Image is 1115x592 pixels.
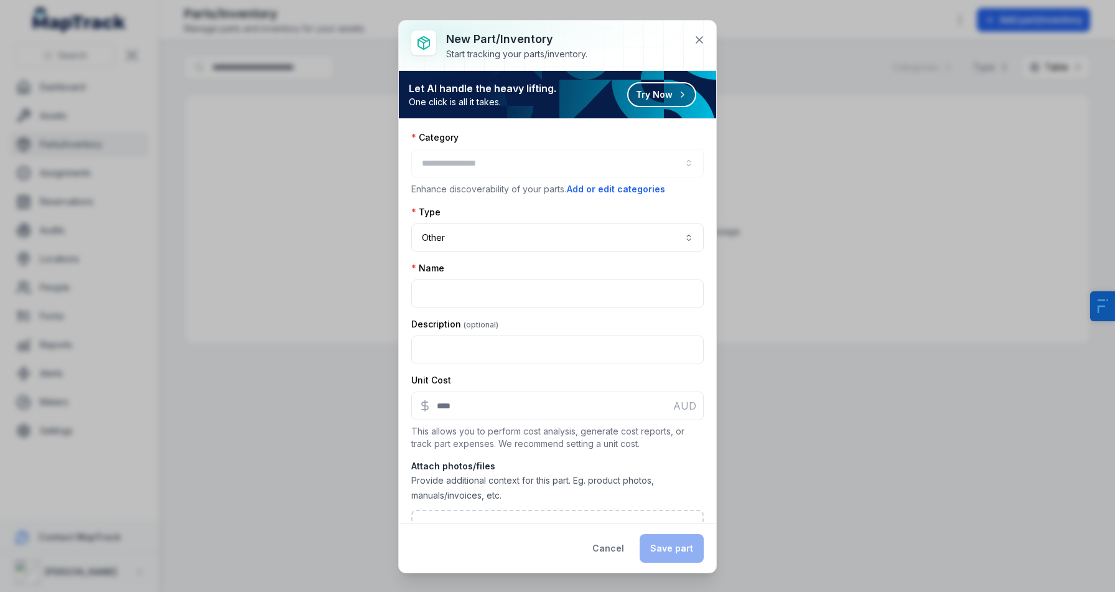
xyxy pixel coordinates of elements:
label: Name [411,262,444,275]
strong: Let AI handle the heavy lifting. [409,81,556,96]
input: :r23:-form-item-label [411,392,704,420]
input: :r22:-form-item-label [411,336,704,364]
strong: Attach photos/files [411,460,704,472]
label: Unit Cost [411,374,451,387]
p: Enhance discoverability of your parts. [411,182,704,196]
label: Category [411,131,459,144]
button: Other [411,223,704,252]
div: Start tracking your parts/inventory. [446,48,587,60]
button: Cancel [582,534,635,563]
h3: Attach files [525,521,590,538]
input: :r21:-form-item-label [411,280,704,308]
label: Type [411,206,441,218]
span: One click is all it takes. [409,96,556,108]
span: Provide additional context for this part. Eg. product photos, manuals/invoices, etc. [411,475,654,500]
p: This allows you to perform cost analysis, generate cost reports, or track part expenses. We recom... [411,425,704,450]
button: Try Now [627,82,696,107]
label: Description [411,318,498,331]
h3: New part/inventory [446,31,587,48]
button: Add or edit categories [566,182,666,196]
